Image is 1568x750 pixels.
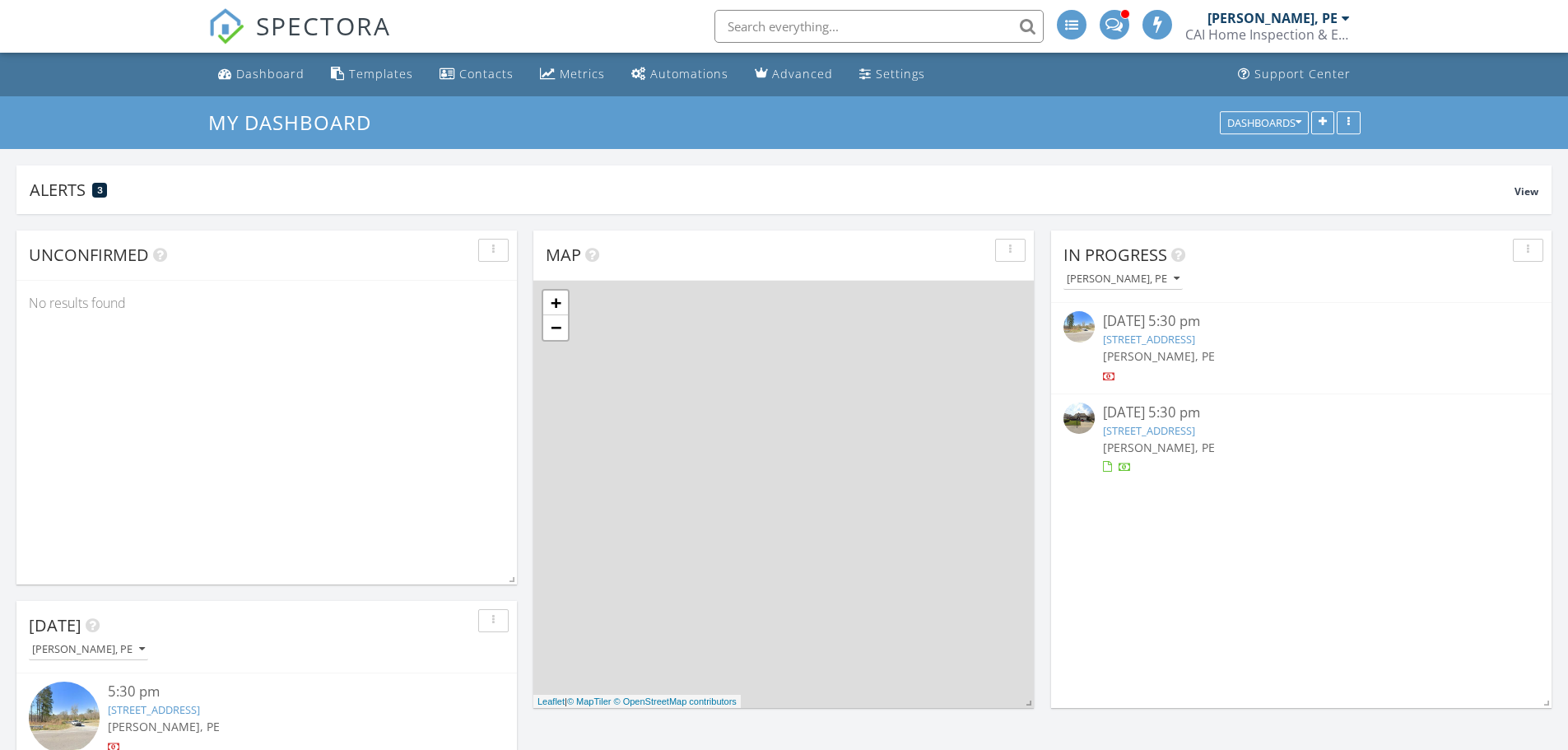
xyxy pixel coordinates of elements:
[1103,348,1215,364] span: [PERSON_NAME], PE
[29,639,148,661] button: [PERSON_NAME], PE
[543,291,568,315] a: Zoom in
[433,59,520,90] a: Contacts
[256,8,391,43] span: SPECTORA
[1103,440,1215,455] span: [PERSON_NAME], PE
[459,66,514,82] div: Contacts
[1103,332,1195,347] a: [STREET_ADDRESS]
[236,66,305,82] div: Dashboard
[108,682,465,702] div: 5:30 pm
[324,59,420,90] a: Templates
[1207,10,1338,26] div: [PERSON_NAME], PE
[1063,311,1095,342] img: streetview
[1063,244,1167,266] span: In Progress
[560,66,605,82] div: Metrics
[208,109,385,136] a: My Dashboard
[212,59,311,90] a: Dashboard
[29,244,149,266] span: Unconfirmed
[16,281,517,325] div: No results found
[714,10,1044,43] input: Search everything...
[650,66,728,82] div: Automations
[567,696,612,706] a: © MapTiler
[1103,423,1195,438] a: [STREET_ADDRESS]
[748,59,840,90] a: Advanced
[543,315,568,340] a: Zoom out
[208,8,244,44] img: The Best Home Inspection Software - Spectora
[876,66,925,82] div: Settings
[533,695,741,709] div: |
[625,59,735,90] a: Automations (Advanced)
[1103,311,1500,332] div: [DATE] 5:30 pm
[108,702,200,717] a: [STREET_ADDRESS]
[853,59,932,90] a: Settings
[208,22,391,57] a: SPECTORA
[1063,403,1095,434] img: streetview
[30,179,1514,201] div: Alerts
[1254,66,1351,82] div: Support Center
[1103,403,1500,423] div: [DATE] 5:30 pm
[1067,273,1179,285] div: [PERSON_NAME], PE
[32,644,145,655] div: [PERSON_NAME], PE
[546,244,581,266] span: Map
[614,696,737,706] a: © OpenStreetMap contributors
[772,66,833,82] div: Advanced
[1063,403,1539,476] a: [DATE] 5:30 pm [STREET_ADDRESS] [PERSON_NAME], PE
[1185,26,1350,43] div: CAI Home Inspection & Engineering
[533,59,612,90] a: Metrics
[29,614,81,636] span: [DATE]
[108,719,220,734] span: [PERSON_NAME], PE
[537,696,565,706] a: Leaflet
[349,66,413,82] div: Templates
[1220,111,1309,134] button: Dashboards
[97,184,103,196] span: 3
[1227,117,1301,128] div: Dashboards
[1063,268,1183,291] button: [PERSON_NAME], PE
[1231,59,1357,90] a: Support Center
[1514,184,1538,198] span: View
[1063,311,1539,384] a: [DATE] 5:30 pm [STREET_ADDRESS] [PERSON_NAME], PE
